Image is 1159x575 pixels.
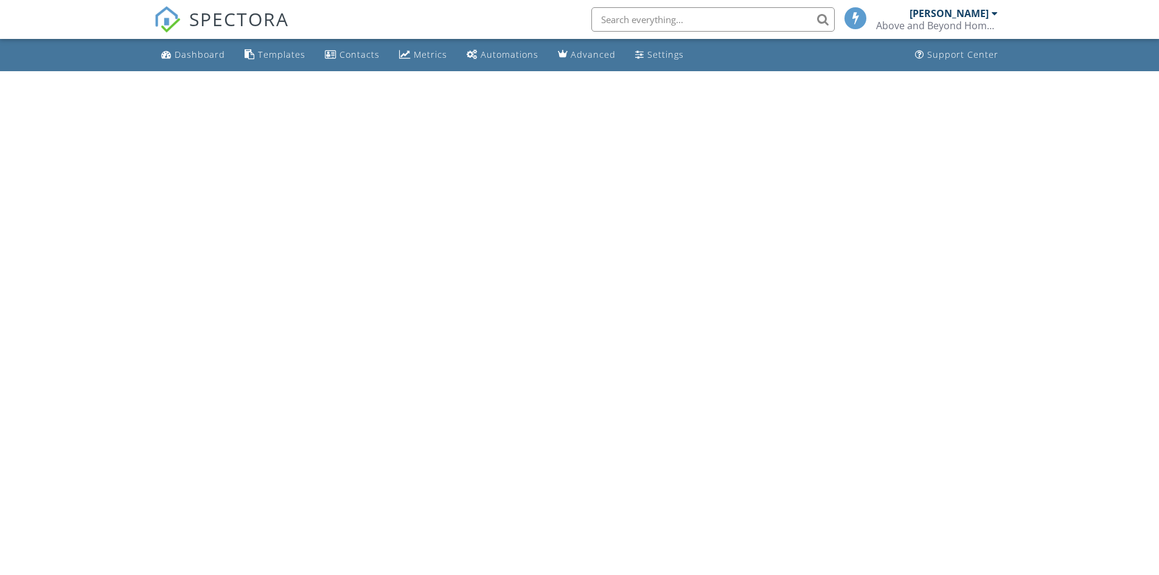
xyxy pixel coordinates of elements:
[339,49,380,60] div: Contacts
[553,44,621,66] a: Advanced
[647,49,684,60] div: Settings
[189,6,289,32] span: SPECTORA
[591,7,835,32] input: Search everything...
[240,44,310,66] a: Templates
[910,44,1003,66] a: Support Center
[175,49,225,60] div: Dashboard
[571,49,616,60] div: Advanced
[394,44,452,66] a: Metrics
[910,7,989,19] div: [PERSON_NAME]
[154,16,289,42] a: SPECTORA
[630,44,689,66] a: Settings
[481,49,538,60] div: Automations
[927,49,998,60] div: Support Center
[462,44,543,66] a: Automations (Basic)
[414,49,447,60] div: Metrics
[320,44,385,66] a: Contacts
[258,49,305,60] div: Templates
[876,19,998,32] div: Above and Beyond Home Inspections
[154,6,181,33] img: The Best Home Inspection Software - Spectora
[156,44,230,66] a: Dashboard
